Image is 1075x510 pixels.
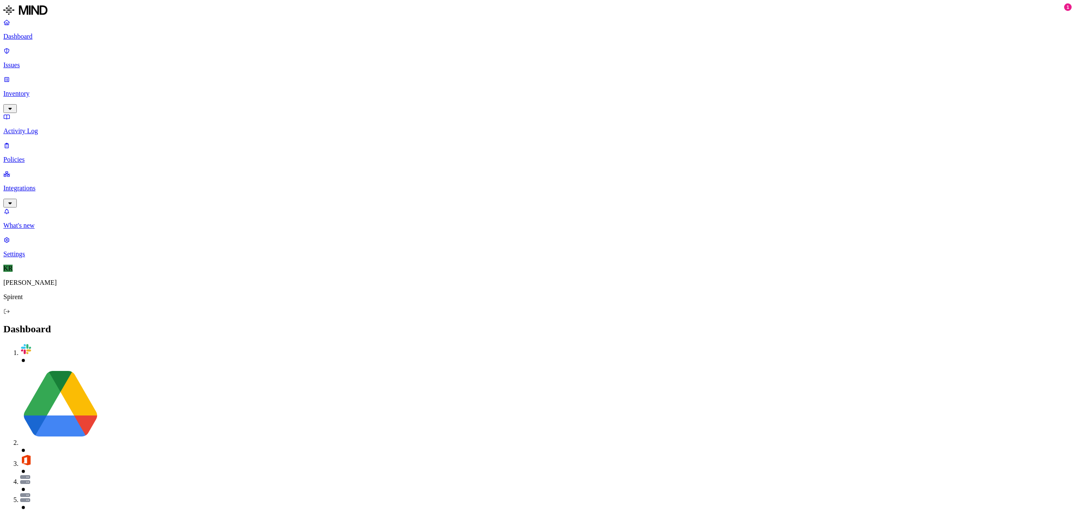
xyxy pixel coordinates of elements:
p: Dashboard [3,33,1072,40]
a: Inventory [3,76,1072,112]
p: Policies [3,156,1072,163]
p: What's new [3,222,1072,229]
a: Issues [3,47,1072,69]
img: azure-files.svg [20,475,30,484]
img: azure-files.svg [20,493,30,502]
a: MIND [3,3,1072,18]
a: What's new [3,208,1072,229]
p: Inventory [3,90,1072,97]
a: Integrations [3,170,1072,206]
p: Activity Log [3,127,1072,135]
p: Integrations [3,184,1072,192]
a: Settings [3,236,1072,258]
img: slack.svg [20,343,32,355]
p: Settings [3,250,1072,258]
a: Dashboard [3,18,1072,40]
img: google-drive.svg [20,364,101,445]
img: MIND [3,3,47,17]
img: office-365.svg [20,454,32,466]
a: Activity Log [3,113,1072,135]
h2: Dashboard [3,323,1072,335]
a: Policies [3,142,1072,163]
p: Spirent [3,293,1072,301]
span: KR [3,265,13,272]
div: 1 [1064,3,1072,11]
p: Issues [3,61,1072,69]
